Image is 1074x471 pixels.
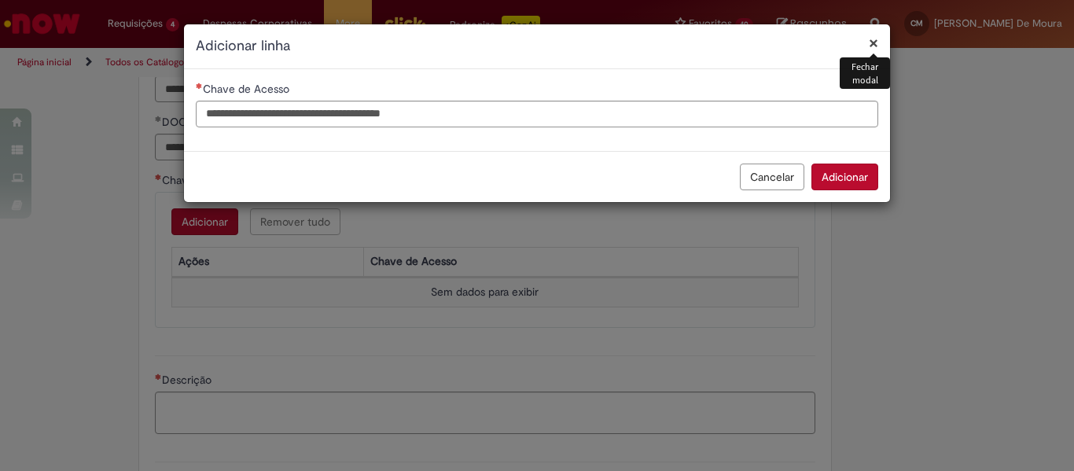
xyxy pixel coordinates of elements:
[196,101,878,127] input: Chave de Acesso
[811,164,878,190] button: Adicionar
[196,83,203,89] span: Necessários
[196,36,878,57] h2: Adicionar linha
[740,164,804,190] button: Cancelar
[203,82,292,96] span: Chave de Acesso
[869,35,878,51] button: Fechar modal
[840,57,890,89] div: Fechar modal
